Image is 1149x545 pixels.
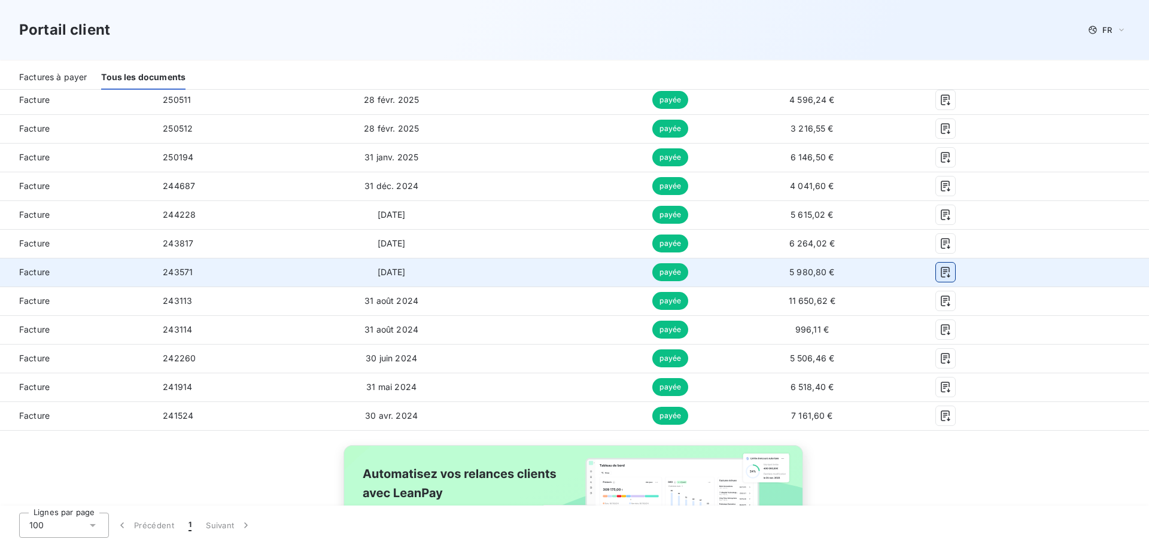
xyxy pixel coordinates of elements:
span: 250511 [163,95,191,105]
span: 250194 [163,152,193,162]
span: Facture [10,266,144,278]
div: Tous les documents [101,65,186,90]
span: payée [652,349,688,367]
span: payée [652,235,688,252]
span: 5 506,46 € [790,353,835,363]
span: 244687 [163,181,195,191]
span: payée [652,263,688,281]
span: Facture [10,94,144,106]
span: Facture [10,238,144,249]
span: 3 216,55 € [791,123,834,133]
span: 7 161,60 € [791,410,833,421]
span: 5 615,02 € [791,209,834,220]
span: Facture [10,352,144,364]
span: Facture [10,324,144,336]
span: 31 janv. 2025 [364,152,418,162]
span: 243113 [163,296,192,306]
span: 100 [29,519,44,531]
span: 28 févr. 2025 [364,95,419,105]
span: 241524 [163,410,193,421]
span: 1 [189,519,191,531]
span: 243571 [163,267,193,277]
span: payée [652,407,688,425]
span: 30 avr. 2024 [365,410,418,421]
span: 6 518,40 € [791,382,834,392]
span: 31 août 2024 [364,296,418,306]
span: Facture [10,180,144,192]
span: payée [652,120,688,138]
span: 31 mai 2024 [366,382,417,392]
span: payée [652,378,688,396]
span: 6 146,50 € [791,152,834,162]
span: Facture [10,295,144,307]
span: payée [652,177,688,195]
span: Facture [10,410,144,422]
span: Facture [10,151,144,163]
span: payée [652,206,688,224]
span: 30 juin 2024 [366,353,417,363]
span: 31 déc. 2024 [364,181,418,191]
span: [DATE] [378,238,406,248]
span: [DATE] [378,209,406,220]
span: 244228 [163,209,196,220]
span: 241914 [163,382,192,392]
span: 243114 [163,324,192,334]
button: Suivant [199,513,259,538]
span: FR [1102,25,1112,35]
span: [DATE] [378,267,406,277]
span: 4 596,24 € [789,95,835,105]
span: payée [652,91,688,109]
span: Facture [10,123,144,135]
span: Facture [10,381,144,393]
span: 6 264,02 € [789,238,835,248]
span: 242260 [163,353,196,363]
span: payée [652,148,688,166]
h3: Portail client [19,19,110,41]
button: Précédent [109,513,181,538]
span: 5 980,80 € [789,267,835,277]
button: 1 [181,513,199,538]
span: payée [652,321,688,339]
div: Factures à payer [19,65,87,90]
span: 31 août 2024 [364,324,418,334]
span: 28 févr. 2025 [364,123,419,133]
span: Facture [10,209,144,221]
span: 11 650,62 € [789,296,836,306]
span: payée [652,292,688,310]
span: 4 041,60 € [790,181,834,191]
span: 243817 [163,238,193,248]
span: 250512 [163,123,193,133]
span: 996,11 € [795,324,829,334]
